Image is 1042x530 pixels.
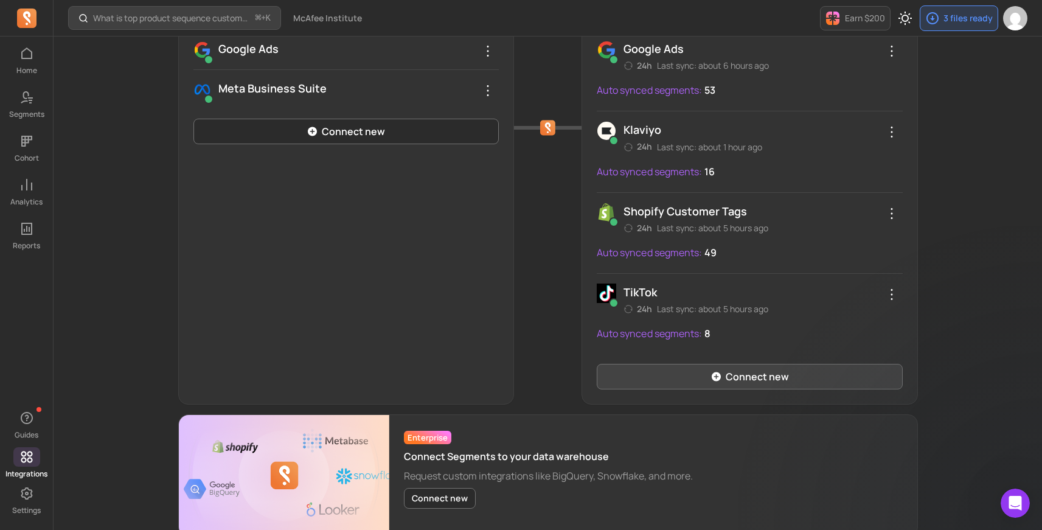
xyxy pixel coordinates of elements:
[845,12,885,24] p: Earn $200
[704,79,715,101] p: 53
[68,6,281,30] button: What is top product sequence customer purchase the most in last 90 days?⌘+K
[404,488,476,509] button: Connect new
[10,197,43,207] p: Analytics
[218,80,499,97] p: Meta business suite
[15,153,39,163] p: Cohort
[623,141,652,153] p: 24h
[9,110,44,119] p: Segments
[597,284,616,303] img: TikTok
[13,241,40,251] p: Reports
[597,203,616,222] img: Shopify_Customer_Tag
[597,242,717,263] a: Auto synced segments:49
[13,406,40,442] button: Guides
[1003,6,1027,30] img: avatar
[597,245,703,260] p: Auto synced segments:
[218,40,499,57] p: Google Ads
[820,6,891,30] button: Earn $200
[93,12,251,24] p: What is top product sequence customer purchase the most in last 90 days?
[657,303,768,315] p: Last sync: about 5 hours ago
[5,469,47,479] p: Integrations
[16,66,37,75] p: Home
[657,222,768,234] p: Last sync: about 5 hours ago
[293,12,362,24] span: McAfee Institute
[1001,489,1030,518] iframe: Intercom live chat
[255,11,262,26] kbd: ⌘
[404,431,451,444] span: Enterprise
[623,60,652,72] p: 24h
[193,40,211,60] img: google
[597,79,716,101] a: Auto synced segments:53
[597,161,715,183] a: Auto synced segments:16
[597,83,703,97] p: Auto synced segments:
[15,430,38,440] p: Guides
[920,5,998,31] button: 3 files ready
[893,6,917,30] button: Toggle dark mode
[704,242,717,263] p: 49
[255,12,271,24] span: +
[704,161,715,183] p: 16
[193,80,211,99] img: facebook
[404,469,693,483] p: Request custom integrations like BigQuery, Snowflake, and more.
[623,121,762,138] p: Klaviyo
[623,40,769,57] p: Google Ads
[193,119,499,144] a: Connect new
[657,60,769,72] p: Last sync: about 6 hours ago
[286,7,369,29] button: McAfee Institute
[404,449,693,464] p: Connect Segments to your data warehouse
[623,284,768,301] p: TikTok
[266,13,271,23] kbd: K
[597,364,903,389] a: Connect new
[704,323,710,344] p: 8
[623,203,768,220] p: Shopify customer tags
[12,506,41,515] p: Settings
[623,303,652,315] p: 24h
[597,121,616,141] img: Klaviyo
[657,141,762,153] p: Last sync: about 1 hour ago
[943,12,993,24] p: 3 files ready
[597,164,703,179] p: Auto synced segments:
[597,323,711,344] a: Auto synced segments:8
[597,326,703,341] p: Auto synced segments:
[623,222,652,234] p: 24h
[597,40,616,60] img: Google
